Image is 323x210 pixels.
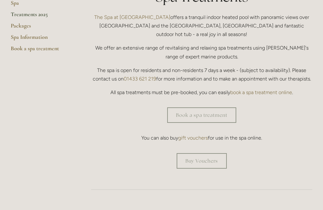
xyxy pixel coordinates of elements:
p: All spa treatments must be pre-booked, you can easily . [91,88,312,97]
a: The Spa at [GEOGRAPHIC_DATA] [94,14,170,20]
a: Buy Vouchers [177,153,227,169]
a: gift vouchers [178,135,208,141]
p: The spa is open for residents and non-residents 7 days a week - (subject to availability). Please... [91,66,312,83]
a: Spa Information [11,33,71,45]
a: Book a spa treatment [11,45,71,56]
a: book a spa treatment online [230,89,292,95]
p: We offer an extensive range of revitalising and relaxing spa treatments using [PERSON_NAME]'s ran... [91,44,312,61]
p: offers a tranquil indoor heated pool with panoramic views over [GEOGRAPHIC_DATA] and the [GEOGRAP... [91,13,312,39]
p: You can also buy for use in the spa online. [91,134,312,142]
a: 01433 621 219 [124,76,156,82]
a: Treatments 2025 [11,11,71,22]
a: Book a spa treatment [167,107,236,123]
a: Packages [11,22,71,33]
